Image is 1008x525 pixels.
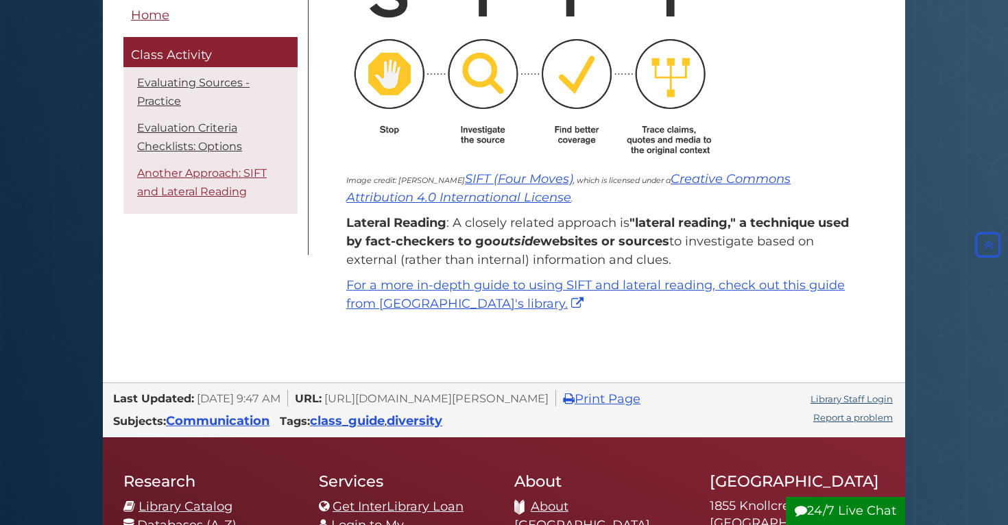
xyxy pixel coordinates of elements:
span: , [310,417,442,427]
a: Back to Top [972,238,1005,253]
a: Print Page [563,391,640,406]
em: Image credit: [PERSON_NAME] , which is licensed under a . [346,175,791,204]
h2: About [514,472,689,491]
span: [URL][DOMAIN_NAME][PERSON_NAME] [324,391,549,405]
span: Subjects: [113,414,166,428]
h2: Research [123,472,298,491]
a: class_guide [310,413,385,428]
h2: [GEOGRAPHIC_DATA] [710,472,885,491]
p: : A closely related approach is to investigate based on external (rather than internal) informati... [346,214,857,269]
h2: Services [319,472,494,491]
i: Print Page [563,393,575,405]
a: Library Staff Login [811,393,893,404]
a: Communication [166,413,269,428]
em: outside [492,234,540,249]
a: For a more in-depth guide to using SIFT and lateral reading, check out this guide from [GEOGRAPHI... [346,278,845,311]
a: SIFT (Four Moves) [465,171,573,186]
strong: or sources [601,234,669,249]
a: Evaluation Criteria Checklists: Options [137,121,242,153]
a: Another Approach: SIFT and Lateral Reading [137,167,267,198]
a: Library Catalog [139,499,232,514]
a: Get InterLibrary Loan [333,499,464,514]
a: Evaluating Sources - Practice [137,76,250,108]
span: [DATE] 9:47 AM [197,391,280,405]
span: Tags: [280,414,310,428]
span: Home [131,8,169,23]
span: URL: [295,391,322,405]
strong: "lateral reading," a technique used by fact-checkers to go websites [346,215,849,249]
a: Creative Commons Attribution 4.0 International License [346,171,791,205]
a: Class Activity [123,38,298,68]
a: . [565,296,587,311]
strong: Lateral Reading [346,215,446,230]
a: Report a problem [813,412,893,423]
span: Class Activity [131,48,212,63]
a: diversity [387,413,442,428]
button: 24/7 Live Chat [786,497,905,525]
span: Last Updated: [113,391,194,405]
